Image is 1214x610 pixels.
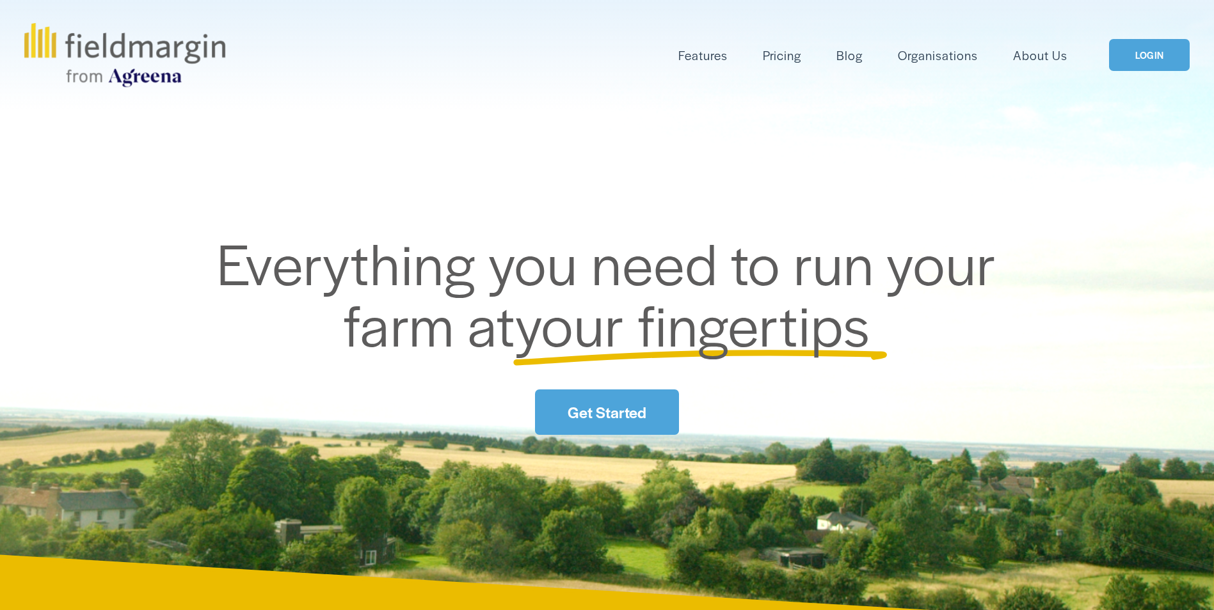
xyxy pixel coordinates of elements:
a: Get Started [535,389,678,435]
span: your fingertips [515,283,870,363]
a: folder dropdown [678,45,728,66]
img: fieldmargin.com [24,23,225,87]
a: Blog [836,45,863,66]
a: LOGIN [1109,39,1190,72]
span: Everything you need to run your farm at [217,222,1010,363]
a: About Us [1013,45,1067,66]
a: Pricing [763,45,801,66]
a: Organisations [898,45,978,66]
span: Features [678,46,728,65]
